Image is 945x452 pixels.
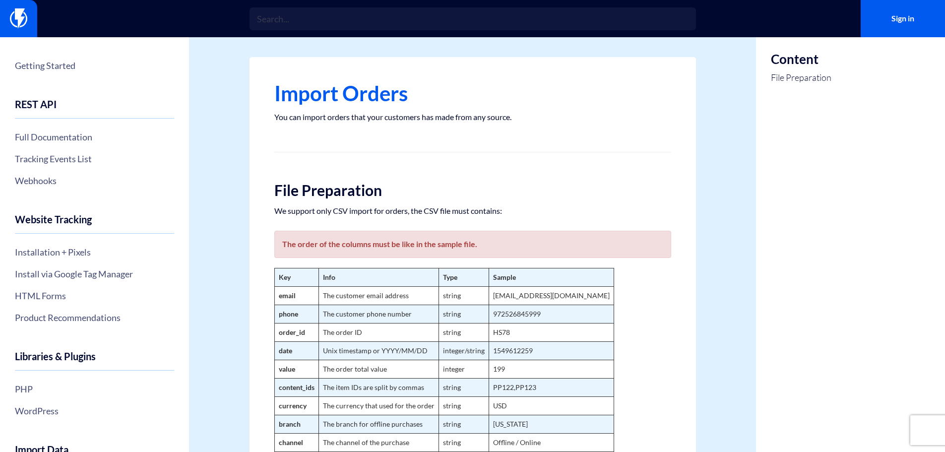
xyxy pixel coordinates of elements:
[489,287,614,305] td: [EMAIL_ADDRESS][DOMAIN_NAME]
[15,214,174,234] h4: Website Tracking
[439,323,489,342] td: string
[274,182,671,198] h2: File Preparation
[439,415,489,434] td: string
[15,402,174,419] a: WordPress
[279,273,291,281] strong: Key
[318,305,439,323] td: The customer phone number
[489,360,614,379] td: 199
[439,342,489,360] td: integer/string
[15,172,174,189] a: Webhooks
[318,397,439,415] td: The currency that used for the order
[250,7,696,30] input: Search...
[318,434,439,452] td: The channel of the purchase
[318,323,439,342] td: The order ID
[274,82,671,105] h1: Import Orders
[318,287,439,305] td: The customer email address
[493,273,516,281] strong: Sample
[489,397,614,415] td: USD
[279,420,301,428] strong: branch
[15,309,174,326] a: Product Recommendations
[274,112,671,122] p: You can import orders that your customers has made from any source.
[279,328,305,336] strong: order_id
[439,397,489,415] td: string
[279,438,303,447] strong: channel
[15,265,174,282] a: Install via Google Tag Manager
[489,379,614,397] td: PP122,PP123
[318,360,439,379] td: The order total value
[279,291,296,300] strong: email
[489,415,614,434] td: [US_STATE]
[318,415,439,434] td: The branch for offline purchases
[439,305,489,323] td: string
[318,342,439,360] td: Unix timestamp or YYYY/MM/DD
[439,360,489,379] td: integer
[439,287,489,305] td: string
[279,401,307,410] strong: currency
[439,379,489,397] td: string
[15,150,174,167] a: Tracking Events List
[489,434,614,452] td: Offline / Online
[439,434,489,452] td: string
[15,244,174,260] a: Installation + Pixels
[279,383,315,391] strong: content_ids
[15,99,174,119] h4: REST API
[443,273,457,281] strong: Type
[318,379,439,397] td: The item IDs are split by commas
[15,287,174,304] a: HTML Forms
[489,323,614,342] td: HS78
[489,342,614,360] td: 1549612259
[15,351,174,371] h4: Libraries & Plugins
[771,71,831,84] a: File Preparation
[15,57,174,74] a: Getting Started
[279,310,298,318] strong: phone
[323,273,335,281] strong: Info
[771,52,831,66] h3: Content
[279,365,295,373] strong: value
[274,206,671,216] p: We support only CSV import for orders, the CSV file must contains:
[489,305,614,323] td: 972526845999
[15,129,174,145] a: Full Documentation
[279,346,292,355] strong: date
[15,381,174,397] a: PHP
[282,239,477,249] b: The order of the columns must be like in the sample file.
